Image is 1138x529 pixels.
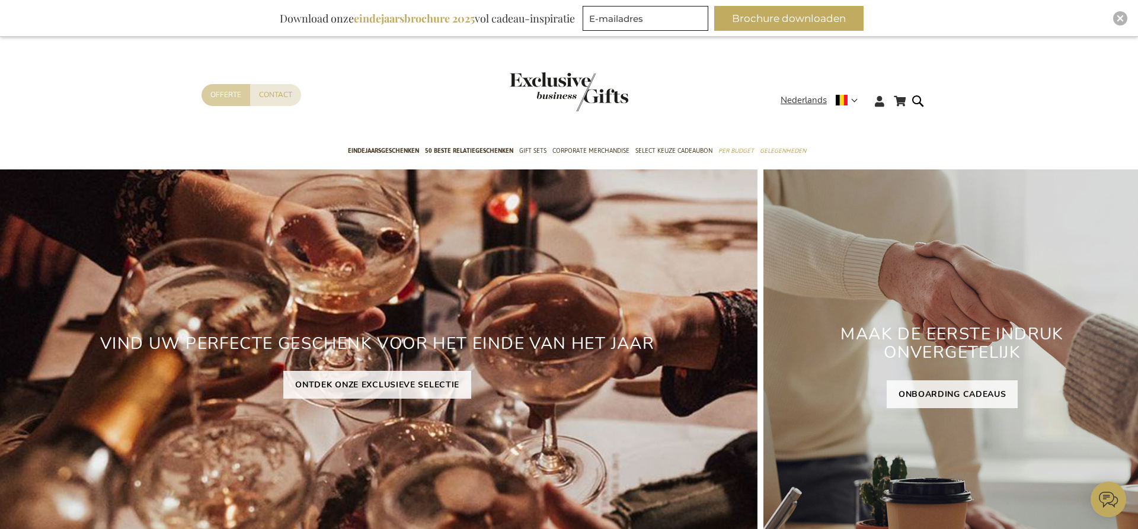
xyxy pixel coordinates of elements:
form: marketing offers and promotions [583,6,712,34]
a: Contact [250,84,301,106]
div: Download onze vol cadeau-inspiratie [274,6,580,31]
b: eindejaarsbrochure 2025 [354,11,475,25]
img: Close [1117,15,1124,22]
span: 50 beste relatiegeschenken [425,145,513,157]
span: Gelegenheden [760,145,806,157]
button: Brochure downloaden [714,6,864,31]
span: Select Keuze Cadeaubon [635,145,712,157]
input: E-mailadres [583,6,708,31]
span: Nederlands [781,94,827,107]
span: Corporate Merchandise [552,145,629,157]
span: Gift Sets [519,145,546,157]
span: Per Budget [718,145,754,157]
span: Eindejaarsgeschenken [348,145,419,157]
img: Exclusive Business gifts logo [510,72,628,111]
iframe: belco-activator-frame [1091,482,1126,517]
div: Nederlands [781,94,865,107]
a: ONTDEK ONZE EXCLUSIEVE SELECTIE [283,371,471,399]
a: store logo [510,72,569,111]
a: Offerte [202,84,250,106]
a: ONBOARDING CADEAUS [887,380,1018,408]
div: Close [1113,11,1127,25]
